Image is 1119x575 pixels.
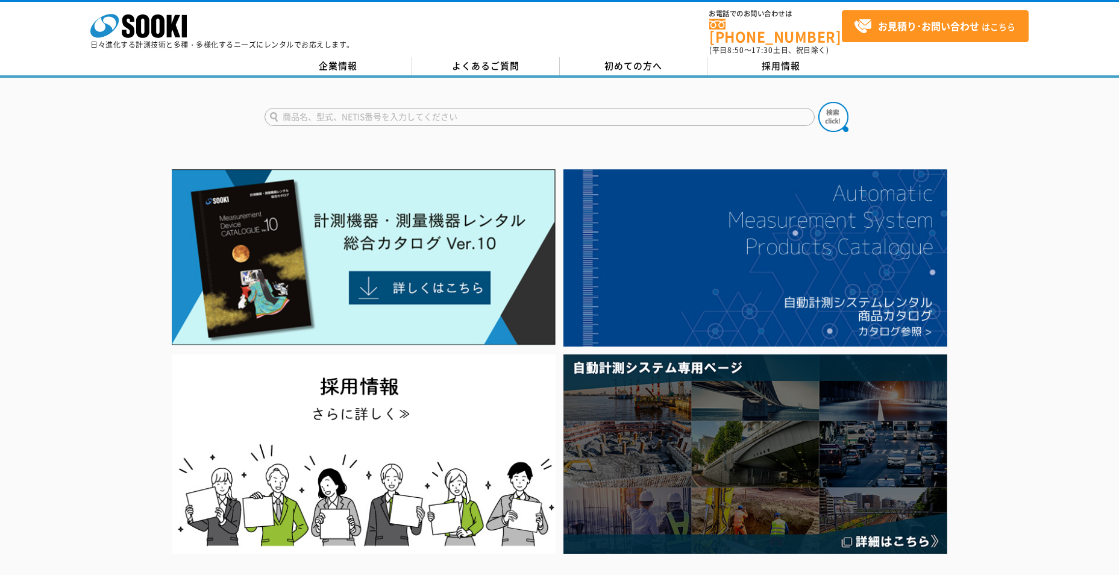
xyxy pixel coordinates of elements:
p: 日々進化する計測技術と多種・多様化するニーズにレンタルでお応えします。 [90,41,354,48]
a: [PHONE_NUMBER] [709,19,842,43]
span: はこちら [854,17,1015,36]
img: Catalog Ver10 [172,169,556,345]
input: 商品名、型式、NETIS番号を入力してください [265,108,815,126]
a: 採用情報 [707,57,855,75]
span: 8:50 [727,45,744,55]
span: 17:30 [751,45,773,55]
span: お電話でのお問い合わせは [709,10,842,17]
img: btn_search.png [818,102,848,132]
a: よくあるご質問 [412,57,560,75]
a: 企業情報 [265,57,412,75]
img: 自動計測システム専用ページ [563,354,947,554]
span: 初めての方へ [604,59,662,72]
img: SOOKI recruit [172,354,556,554]
img: 自動計測システムカタログ [563,169,947,347]
span: (平日 ～ 土日、祝日除く) [709,45,829,55]
a: お見積り･お問い合わせはこちら [842,10,1029,42]
a: 初めての方へ [560,57,707,75]
strong: お見積り･お問い合わせ [878,19,979,33]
